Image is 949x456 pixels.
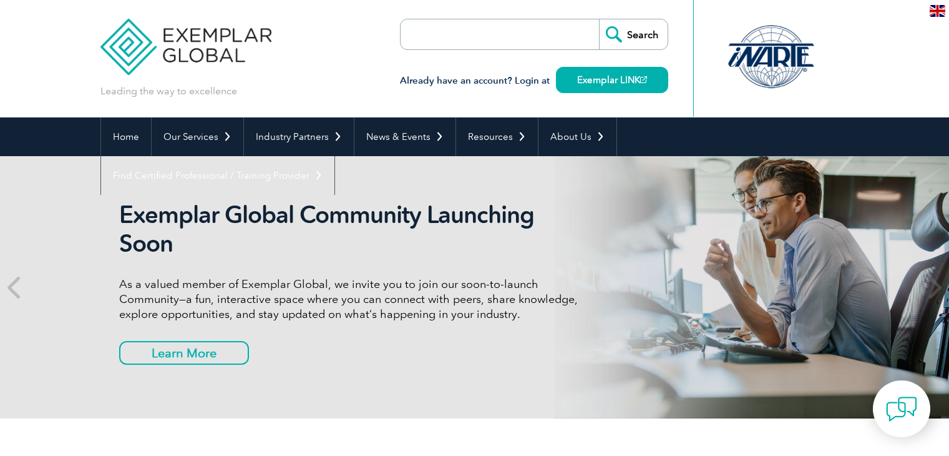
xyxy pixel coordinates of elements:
h3: Already have an account? Login at [400,73,668,89]
a: Resources [456,117,538,156]
a: About Us [538,117,616,156]
h2: Exemplar Global Community Launching Soon [119,201,587,258]
p: Leading the way to excellence [100,84,237,98]
a: News & Events [354,117,455,156]
img: contact-chat.png [886,394,917,425]
p: As a valued member of Exemplar Global, we invite you to join our soon-to-launch Community—a fun, ... [119,277,587,322]
a: Find Certified Professional / Training Provider [101,156,334,195]
img: en [930,5,945,17]
a: Home [101,117,151,156]
img: open_square.png [640,76,647,83]
a: Exemplar LINK [556,67,668,93]
a: Industry Partners [244,117,354,156]
a: Learn More [119,341,249,365]
a: Our Services [152,117,243,156]
input: Search [599,19,668,49]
